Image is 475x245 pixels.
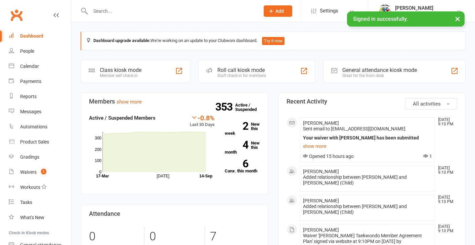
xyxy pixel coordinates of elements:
[20,64,39,69] div: Calendar
[342,73,417,78] div: Great for the front desk
[303,135,432,141] div: Your waiver with [PERSON_NAME] has been submitted
[20,124,47,129] div: Automations
[342,67,417,73] div: General attendance kiosk mode
[320,3,338,18] span: Settings
[303,169,339,174] span: [PERSON_NAME]
[217,67,266,73] div: Roll call kiosk mode
[117,99,142,105] a: show more
[190,114,215,121] div: -0.8%
[225,160,260,173] a: 6Canx. this month
[275,8,284,14] span: Add
[303,154,354,159] span: Opened 15 hours ago
[89,115,156,121] strong: Active / Suspended Members
[423,154,432,159] span: 1
[20,154,39,160] div: Gradings
[88,6,255,16] input: Search...
[264,5,292,17] button: Add
[303,204,432,215] div: Added relationship between [PERSON_NAME] and [PERSON_NAME] (Child)
[41,169,46,174] span: 1
[378,4,392,18] img: thumb_image1638236014.png
[20,48,34,54] div: People
[9,59,71,74] a: Calendar
[225,121,248,131] strong: 2
[435,166,457,175] time: [DATE] 9:10 PM
[303,174,432,186] div: Added relationship between [PERSON_NAME] and [PERSON_NAME] (Child)
[20,33,43,39] div: Dashboard
[89,210,260,217] h3: Attendance
[215,102,235,112] strong: 353
[395,5,456,11] div: [PERSON_NAME]
[303,198,339,203] span: [PERSON_NAME]
[20,215,44,220] div: What's New
[20,94,37,99] div: Reports
[435,118,457,126] time: [DATE] 9:10 PM
[9,44,71,59] a: People
[287,98,457,105] h3: Recent Activity
[9,89,71,104] a: Reports
[190,114,215,128] div: Last 30 Days
[303,120,339,126] span: [PERSON_NAME]
[413,101,441,107] span: All activities
[435,224,457,233] time: [DATE] 9:10 PM
[81,32,466,50] div: We're working on an update to your Clubworx dashboard.
[9,165,71,180] a: Waivers 1
[100,73,141,78] div: Member self check-in
[225,140,248,150] strong: 4
[9,29,71,44] a: Dashboard
[9,134,71,150] a: Product Sales
[303,227,339,233] span: [PERSON_NAME]
[8,7,25,24] a: Clubworx
[303,126,405,131] span: Sent email to [EMAIL_ADDRESS][DOMAIN_NAME]
[20,185,40,190] div: Workouts
[9,104,71,119] a: Messages
[235,98,265,117] a: 353Active / Suspended
[217,73,266,78] div: Staff check-in for members
[303,141,432,151] a: show more
[9,150,71,165] a: Gradings
[100,67,141,73] div: Class kiosk mode
[20,79,41,84] div: Payments
[225,159,248,169] strong: 6
[93,38,150,43] strong: Dashboard upgrade available:
[9,210,71,225] a: What's New
[225,122,260,135] a: 2New this week
[435,195,457,204] time: [DATE] 9:10 PM
[20,169,37,175] div: Waivers
[353,16,408,22] span: Signed in successfully.
[405,98,457,110] button: All activities
[9,180,71,195] a: Workouts
[262,37,285,45] button: Try it now
[20,200,32,205] div: Tasks
[20,109,41,114] div: Messages
[9,195,71,210] a: Tasks
[20,139,49,145] div: Product Sales
[89,98,260,105] h3: Members
[9,119,71,134] a: Automations
[225,141,260,154] a: 4New this month
[9,74,71,89] a: Payments
[395,11,456,17] div: [PERSON_NAME] Taekwondo
[451,11,464,26] button: ×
